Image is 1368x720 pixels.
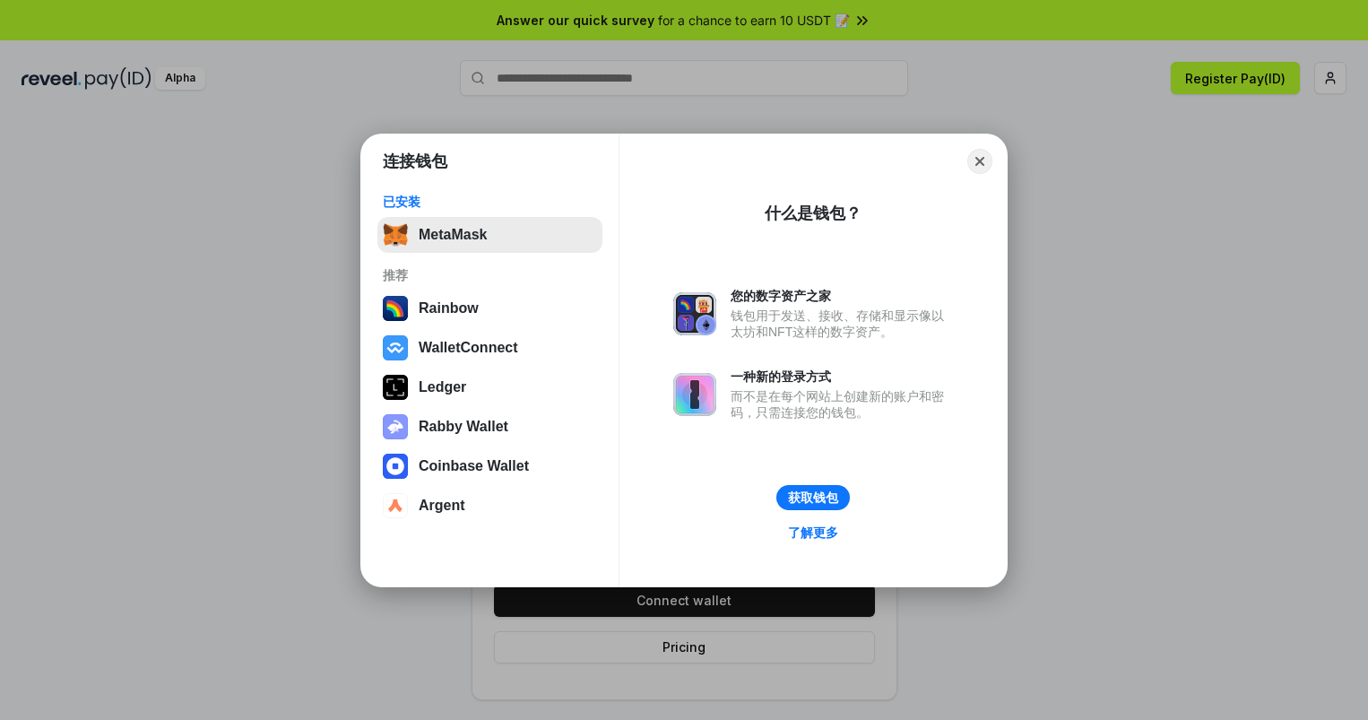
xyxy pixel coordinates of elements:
div: Argent [419,498,465,514]
img: svg+xml,%3Csvg%20width%3D%2228%22%20height%3D%2228%22%20viewBox%3D%220%200%2028%2028%22%20fill%3D... [383,493,408,518]
div: 什么是钱包？ [765,203,861,224]
div: Rabby Wallet [419,419,508,435]
img: svg+xml,%3Csvg%20xmlns%3D%22http%3A%2F%2Fwww.w3.org%2F2000%2Fsvg%22%20width%3D%2228%22%20height%3... [383,375,408,400]
img: svg+xml,%3Csvg%20width%3D%2228%22%20height%3D%2228%22%20viewBox%3D%220%200%2028%2028%22%20fill%3D... [383,454,408,479]
div: Rainbow [419,300,479,317]
img: svg+xml,%3Csvg%20width%3D%22120%22%20height%3D%22120%22%20viewBox%3D%220%200%20120%20120%22%20fil... [383,296,408,321]
button: Argent [377,488,602,524]
div: 了解更多 [788,525,838,541]
div: MetaMask [419,227,487,243]
button: Close [967,149,992,174]
div: 钱包用于发送、接收、存储和显示像以太坊和NFT这样的数字资产。 [731,308,953,340]
div: 获取钱包 [788,490,838,506]
button: Rainbow [377,291,602,326]
img: svg+xml,%3Csvg%20fill%3D%22none%22%20height%3D%2233%22%20viewBox%3D%220%200%2035%2033%22%20width%... [383,222,408,247]
div: 推荐 [383,267,597,283]
div: 您的数字资产之家 [731,288,953,304]
img: svg+xml,%3Csvg%20xmlns%3D%22http%3A%2F%2Fwww.w3.org%2F2000%2Fsvg%22%20fill%3D%22none%22%20viewBox... [673,292,716,335]
img: svg+xml,%3Csvg%20xmlns%3D%22http%3A%2F%2Fwww.w3.org%2F2000%2Fsvg%22%20fill%3D%22none%22%20viewBox... [673,373,716,416]
div: Coinbase Wallet [419,458,529,474]
div: 已安装 [383,194,597,210]
a: 了解更多 [777,521,849,544]
button: Rabby Wallet [377,409,602,445]
div: WalletConnect [419,340,518,356]
div: Ledger [419,379,466,395]
div: 而不是在每个网站上创建新的账户和密码，只需连接您的钱包。 [731,388,953,421]
button: WalletConnect [377,330,602,366]
h1: 连接钱包 [383,151,447,172]
img: svg+xml,%3Csvg%20xmlns%3D%22http%3A%2F%2Fwww.w3.org%2F2000%2Fsvg%22%20fill%3D%22none%22%20viewBox... [383,414,408,439]
button: 获取钱包 [776,485,850,510]
div: 一种新的登录方式 [731,369,953,385]
img: svg+xml,%3Csvg%20width%3D%2228%22%20height%3D%2228%22%20viewBox%3D%220%200%2028%2028%22%20fill%3D... [383,335,408,360]
button: MetaMask [377,217,602,253]
button: Ledger [377,369,602,405]
button: Coinbase Wallet [377,448,602,484]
